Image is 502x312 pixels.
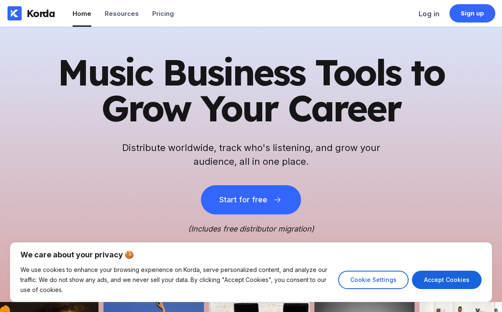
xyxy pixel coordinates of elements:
[419,10,439,18] div: Log in
[73,10,91,18] div: Home
[105,10,139,18] div: Resources
[152,10,174,18] div: Pricing
[47,54,455,126] h1: Music Business Tools to Grow Your Career
[219,196,267,204] div: Start for free
[27,7,55,20] div: Korda
[338,271,409,289] button: Cookie Settings
[461,9,484,18] div: Sign up
[118,141,384,169] h2: Distribute worldwide, track who's listening, and grow your audience, all in one place.
[20,265,332,295] p: We use cookies to enhance your browsing experience on Korda, serve personalized content, and anal...
[412,271,482,289] button: Accept Cookies
[449,4,495,23] a: Sign up
[20,250,482,260] p: We care about your privacy 🍪
[201,185,301,214] button: Start for free
[188,224,314,233] i: (Includes free distributor migration)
